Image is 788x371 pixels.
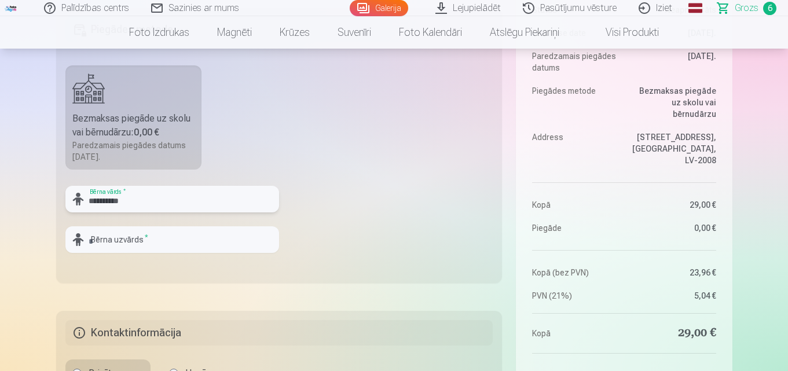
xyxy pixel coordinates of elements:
[630,267,716,278] dd: 23,96 €
[763,2,776,15] span: 6
[630,131,716,166] dd: [STREET_ADDRESS], [GEOGRAPHIC_DATA], LV-2008
[134,127,159,138] b: 0,00 €
[630,222,716,234] dd: 0,00 €
[324,16,385,49] a: Suvenīri
[65,320,493,346] h5: Kontaktinformācija
[532,85,618,120] dt: Piegādes metode
[72,139,195,163] div: Paredzamais piegādes datums [DATE].
[630,199,716,211] dd: 29,00 €
[203,16,266,49] a: Magnēti
[532,325,618,341] dt: Kopā
[735,1,758,15] span: Grozs
[630,50,716,74] dd: [DATE].
[532,267,618,278] dt: Kopā (bez PVN)
[385,16,476,49] a: Foto kalendāri
[532,131,618,166] dt: Address
[476,16,573,49] a: Atslēgu piekariņi
[532,290,618,302] dt: PVN (21%)
[573,16,673,49] a: Visi produkti
[532,222,618,234] dt: Piegāde
[630,290,716,302] dd: 5,04 €
[72,112,195,139] div: Bezmaksas piegāde uz skolu vai bērnudārzu :
[266,16,324,49] a: Krūzes
[115,16,203,49] a: Foto izdrukas
[5,5,17,12] img: /fa3
[532,50,618,74] dt: Paredzamais piegādes datums
[532,199,618,211] dt: Kopā
[630,85,716,120] dd: Bezmaksas piegāde uz skolu vai bērnudārzu
[630,325,716,341] dd: 29,00 €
